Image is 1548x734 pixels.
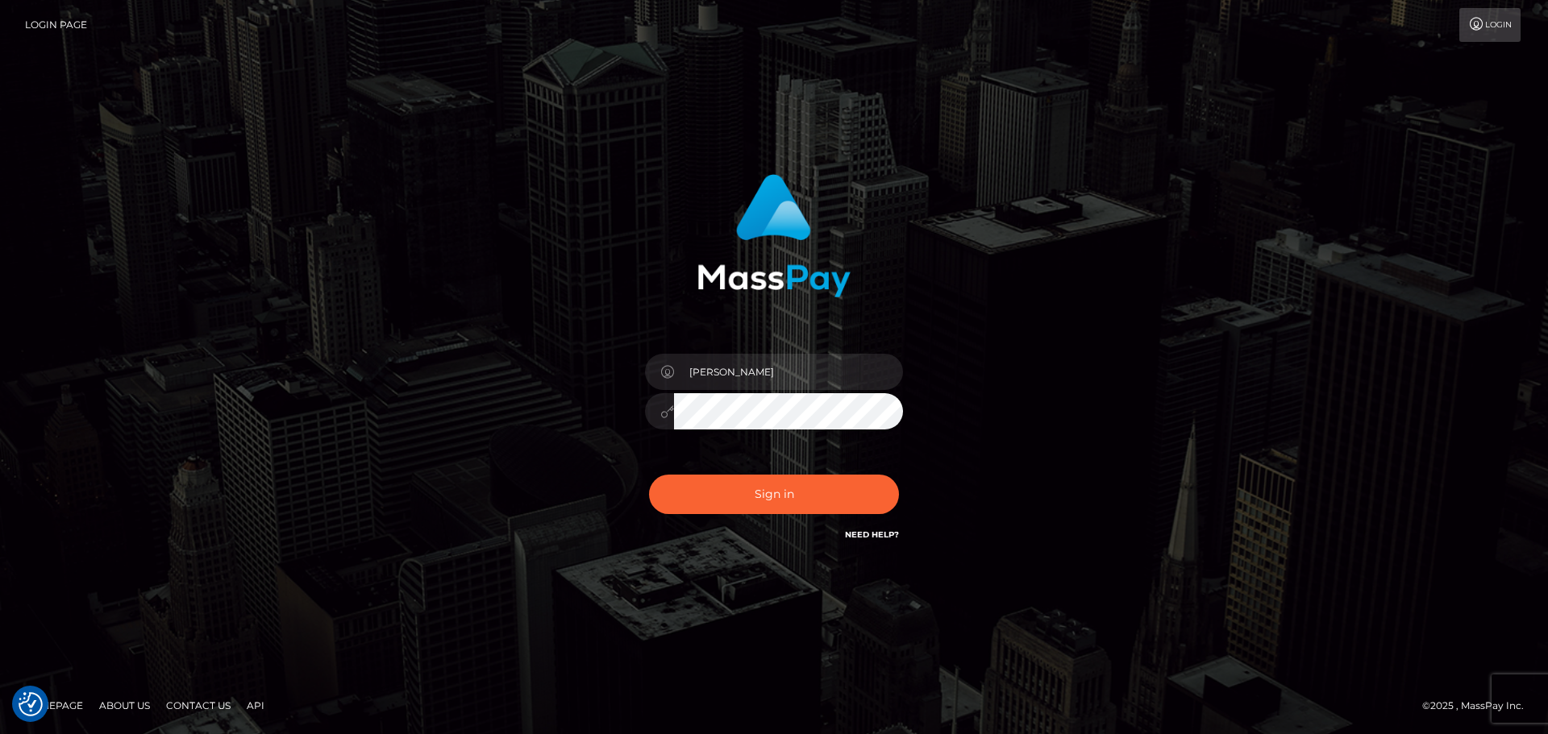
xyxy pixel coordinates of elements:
[697,174,851,297] img: MassPay Login
[25,8,87,42] a: Login Page
[160,693,237,718] a: Contact Us
[19,692,43,716] img: Revisit consent button
[1422,697,1536,715] div: © 2025 , MassPay Inc.
[93,693,156,718] a: About Us
[1459,8,1521,42] a: Login
[19,692,43,716] button: Consent Preferences
[674,354,903,390] input: Username...
[18,693,89,718] a: Homepage
[240,693,271,718] a: API
[845,529,899,540] a: Need Help?
[649,475,899,514] button: Sign in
